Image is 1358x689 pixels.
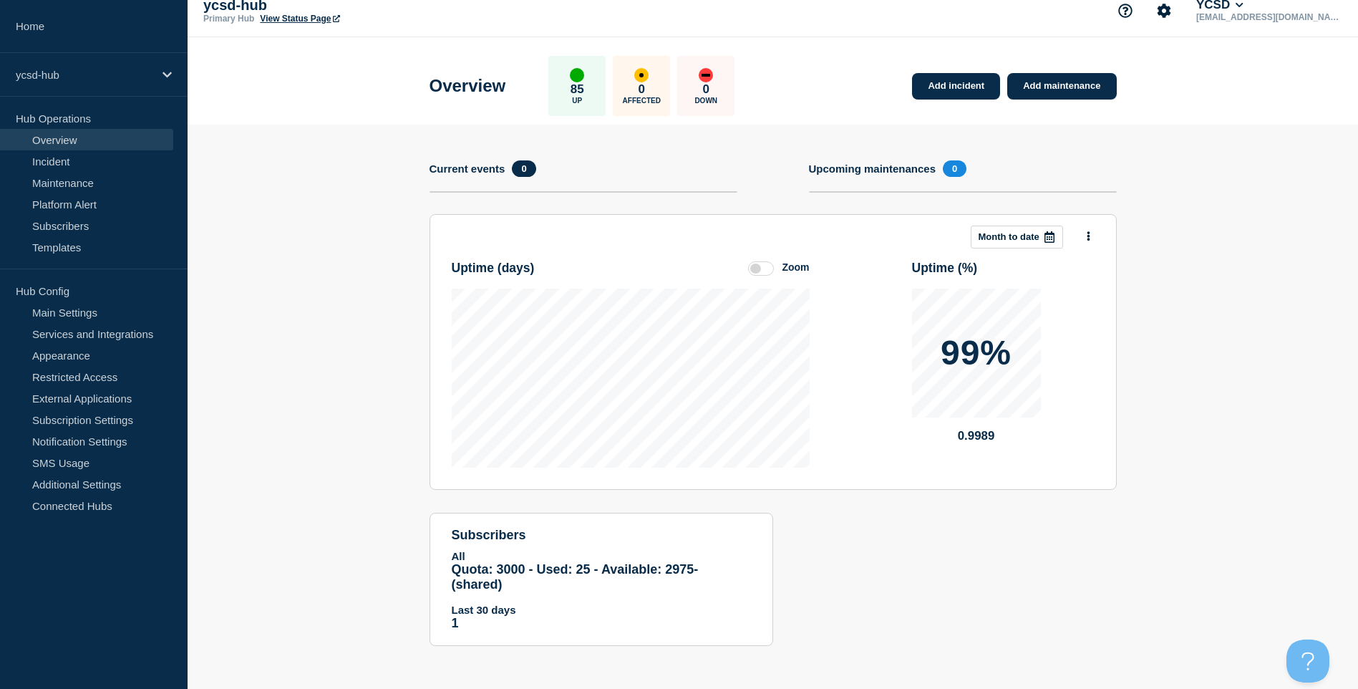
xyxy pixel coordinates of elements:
[809,163,936,175] h4: Upcoming maintenances
[452,562,699,592] span: Quota: 3000 - Used: 25 - Available: 2975 - (shared)
[452,550,751,562] p: All
[452,261,535,276] h3: Uptime ( days )
[260,14,339,24] a: View Status Page
[699,68,713,82] div: down
[943,160,966,177] span: 0
[639,82,645,97] p: 0
[971,226,1063,249] button: Month to date
[430,76,506,96] h1: Overview
[1193,12,1342,22] p: [EMAIL_ADDRESS][DOMAIN_NAME]
[941,336,1012,370] p: 99%
[452,616,751,631] p: 1
[1286,640,1329,683] iframe: Help Scout Beacon - Open
[623,97,661,105] p: Affected
[1007,73,1116,100] a: Add maintenance
[782,261,809,273] div: Zoom
[430,163,505,175] h4: Current events
[912,73,1000,100] a: Add incident
[203,14,254,24] p: Primary Hub
[703,82,709,97] p: 0
[571,82,584,97] p: 85
[979,231,1039,242] p: Month to date
[912,261,978,276] h3: Uptime ( % )
[572,97,582,105] p: Up
[512,160,535,177] span: 0
[452,604,751,616] p: Last 30 days
[570,68,584,82] div: up
[16,69,153,81] p: ycsd-hub
[452,528,751,543] h4: subscribers
[634,68,649,82] div: affected
[912,429,1041,443] p: 0.9989
[694,97,717,105] p: Down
